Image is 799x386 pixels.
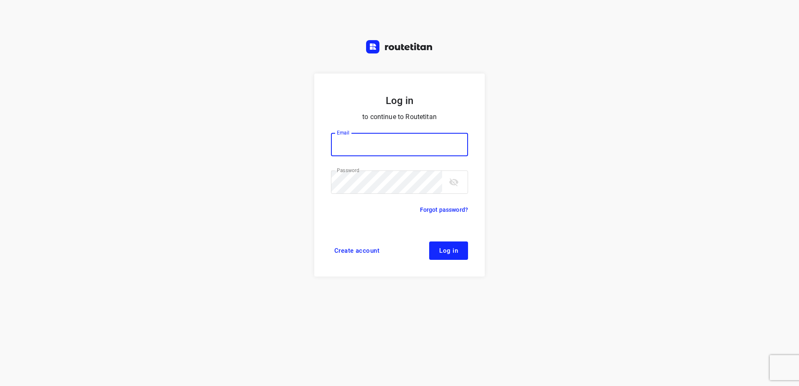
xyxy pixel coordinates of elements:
[366,40,433,53] img: Routetitan
[366,40,433,56] a: Routetitan
[439,247,458,254] span: Log in
[445,174,462,190] button: toggle password visibility
[331,111,468,123] p: to continue to Routetitan
[331,94,468,108] h5: Log in
[420,205,468,215] a: Forgot password?
[429,241,468,260] button: Log in
[334,247,379,254] span: Create account
[331,241,383,260] a: Create account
